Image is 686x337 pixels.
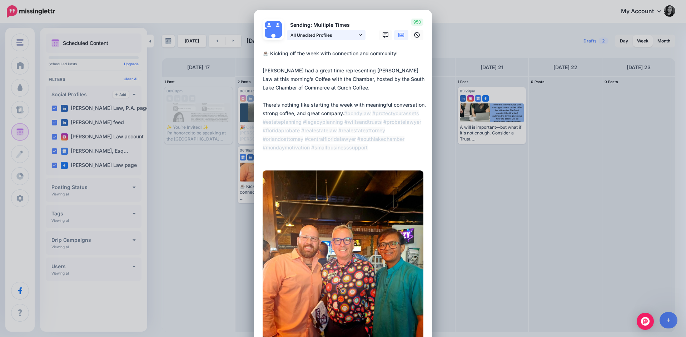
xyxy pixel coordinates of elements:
div: Open Intercom Messenger [637,313,654,330]
span: 950 [411,19,423,26]
span: All Unedited Profiles [290,31,357,39]
div: ☕ Kicking off the week with connection and community! [PERSON_NAME] had a great time representing... [263,49,427,152]
img: user_default_image.png [273,21,282,29]
p: Sending: Multiple Times [287,21,366,29]
img: user_default_image.png [265,29,282,46]
a: All Unedited Profiles [287,30,366,40]
img: user_default_image.png [265,21,273,29]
